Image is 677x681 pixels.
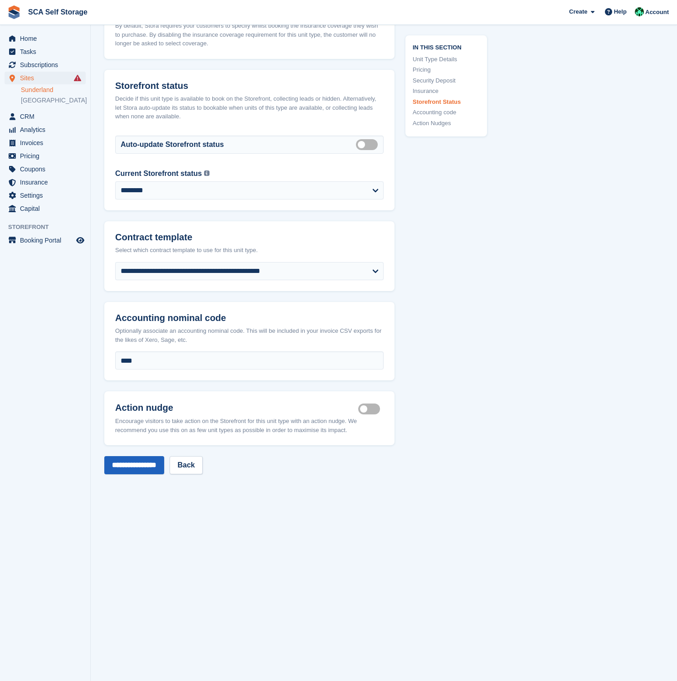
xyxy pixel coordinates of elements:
span: Booking Portal [20,234,74,247]
span: Account [645,8,669,17]
a: Accounting code [413,108,480,117]
div: Optionally associate an accounting nominal code. This will be included in your invoice CSV export... [115,326,384,344]
a: menu [5,45,86,58]
label: Current Storefront status [115,168,202,179]
a: menu [5,58,86,71]
span: Tasks [20,45,74,58]
a: Storefront Status [413,97,480,107]
a: Security Deposit [413,76,480,85]
a: Back [170,456,202,474]
a: Pricing [413,65,480,74]
a: Insurance [413,87,480,96]
a: menu [5,32,86,45]
span: Pricing [20,150,74,162]
span: Insurance [20,176,74,189]
img: icon-info-grey-7440780725fd019a000dd9b08b2336e03edf1995a4989e88bcd33f0948082b44.svg [204,170,209,176]
div: By default, Stora requires your customers to specify whilst booking the insurance coverage they w... [115,21,384,48]
a: menu [5,150,86,162]
span: Coupons [20,163,74,175]
h2: Storefront status [115,81,384,91]
h2: Action nudge [115,402,358,413]
a: Sunderland [21,86,86,94]
a: menu [5,163,86,175]
a: Unit Type Details [413,55,480,64]
span: In this section [413,43,480,51]
span: CRM [20,110,74,123]
img: stora-icon-8386f47178a22dfd0bd8f6a31ec36ba5ce8667c1dd55bd0f319d3a0aa187defe.svg [7,5,21,19]
div: Decide if this unit type is available to book on the Storefront, collecting leads or hidden. Alte... [115,94,384,121]
h2: Accounting nominal code [115,313,384,323]
span: Help [614,7,627,16]
img: Ross Chapman [635,7,644,16]
span: Subscriptions [20,58,74,71]
a: menu [5,176,86,189]
a: SCA Self Storage [24,5,91,19]
a: Action Nudges [413,119,480,128]
span: Settings [20,189,74,202]
div: Encourage visitors to take action on the Storefront for this unit type with an action nudge. We r... [115,417,384,434]
span: Home [20,32,74,45]
label: Is active [358,409,384,410]
a: menu [5,123,86,136]
a: Preview store [75,235,86,246]
span: Capital [20,202,74,215]
span: Create [569,7,587,16]
span: Invoices [20,136,74,149]
a: menu [5,136,86,149]
a: menu [5,110,86,123]
span: Storefront [8,223,90,232]
a: menu [5,202,86,215]
a: menu [5,72,86,84]
a: [GEOGRAPHIC_DATA] [21,96,86,105]
label: Auto-update Storefront status [121,139,224,150]
a: menu [5,189,86,202]
a: menu [5,234,86,247]
span: Analytics [20,123,74,136]
i: Smart entry sync failures have occurred [74,74,81,82]
div: Select which contract template to use for this unit type. [115,246,384,255]
label: Auto manage storefront status [356,144,381,145]
span: Sites [20,72,74,84]
h2: Contract template [115,232,384,243]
